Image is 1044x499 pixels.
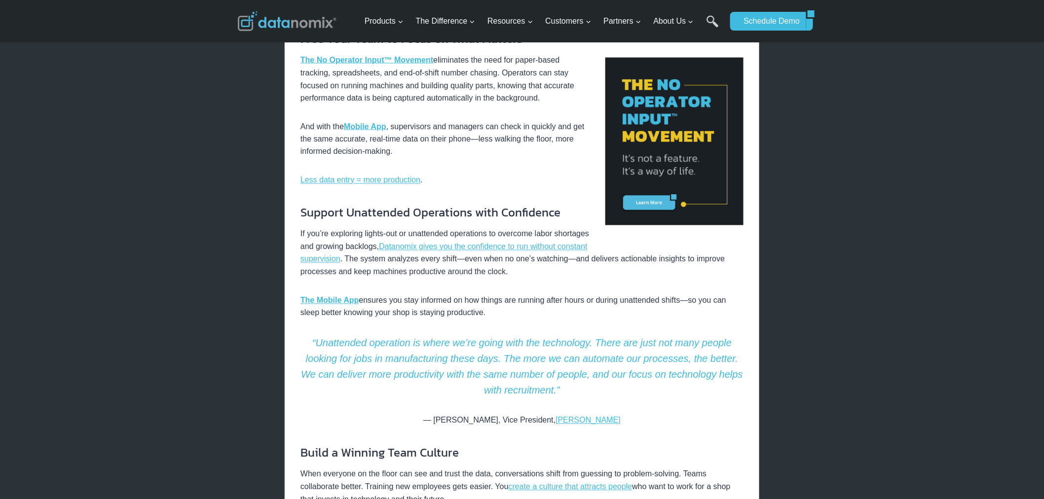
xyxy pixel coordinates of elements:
[416,15,476,28] span: The Difference
[545,15,591,28] span: Customers
[509,483,633,491] a: create a culture that attracts people
[300,56,433,64] a: The No Operator Input™ Movement
[300,294,744,320] p: ensures you stay informed on how things are running after hours or during unattended shifts—so yo...
[300,54,744,104] p: eliminates the need for paper-based tracking, spreadsheets, and end-of-shift number chasing. Oper...
[605,58,744,225] img: The No Operator Input Movement
[301,338,743,396] span: “Unattended operation is where we’re going with the technology. There are just not many people lo...
[707,15,719,37] a: Search
[365,15,404,28] span: Products
[300,243,588,264] a: Datanomix gives you the confidence to run without constant supervision
[300,174,744,187] p: .
[344,122,386,131] a: Mobile App
[300,296,359,305] a: The Mobile App
[300,228,744,278] p: If you’re exploring lights-out or unattended operations to overcome labor shortages and growing b...
[487,15,533,28] span: Resources
[654,15,694,28] span: About Us
[238,11,336,31] img: Datanomix
[300,414,744,427] p: — [PERSON_NAME], Vice President,
[603,15,641,28] span: Partners
[361,5,726,37] nav: Primary Navigation
[300,444,744,462] h3: Build a Winning Team Culture
[300,120,744,158] p: And with the , supervisors and managers can check in quickly and get the same accurate, real-time...
[300,204,744,222] h3: Support Unattended Operations with Confidence
[300,176,420,184] a: Less data entry = more production
[556,416,621,425] a: [PERSON_NAME]
[730,12,806,31] a: Schedule Demo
